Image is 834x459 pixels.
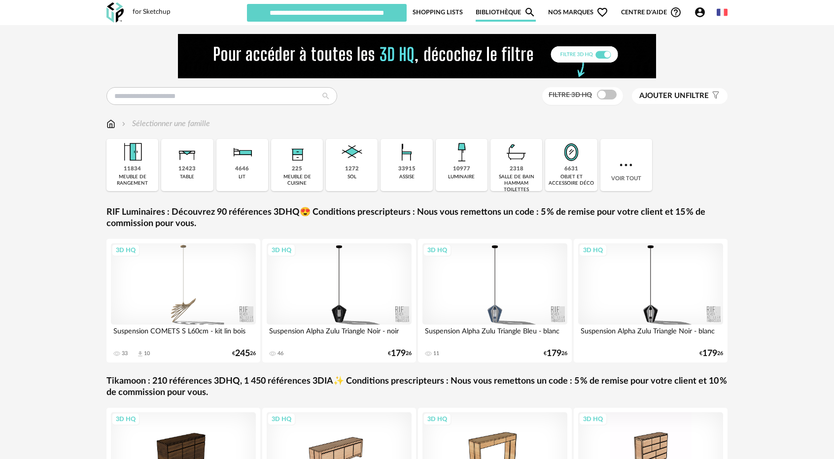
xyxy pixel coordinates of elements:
[418,239,572,362] a: 3D HQ Suspension Alpha Zulu Triangle Bleu - blanc 11 €17926
[109,174,155,187] div: meuble de rangement
[284,139,311,165] img: Rangement.png
[111,325,256,344] div: Suspension COMETS S L60cm - kit lin bois
[694,6,706,18] span: Account Circle icon
[137,350,144,358] span: Download icon
[510,165,523,173] div: 2318
[393,139,420,165] img: Assise.png
[717,7,728,18] img: fr
[423,413,452,426] div: 3D HQ
[345,165,359,173] div: 1272
[262,239,416,362] a: 3D HQ Suspension Alpha Zulu Triangle Noir - noir 46 €17926
[399,174,415,180] div: assise
[133,8,171,17] div: for Sketchup
[124,165,141,173] div: 11834
[702,350,717,357] span: 179
[548,3,608,22] span: Nos marques
[267,244,296,257] div: 3D HQ
[106,118,115,130] img: svg+xml;base64,PHN2ZyB3aWR0aD0iMTYiIGhlaWdodD0iMTciIHZpZXdCb3g9IjAgMCAxNiAxNyIgZmlsbD0ibm9uZSIgeG...
[493,174,539,193] div: salle de bain hammam toilettes
[174,139,201,165] img: Table.png
[549,92,592,98] span: Filtre 3D HQ
[596,6,608,18] span: Heart Outline icon
[267,325,412,344] div: Suspension Alpha Zulu Triangle Noir - noir
[178,34,656,78] img: FILTRE%20HQ%20NEW_V1%20(4).gif
[278,350,283,357] div: 46
[232,350,256,357] div: € 26
[274,174,320,187] div: meuble de cuisine
[639,92,686,99] span: Ajouter un
[413,3,463,22] a: Shopping Lists
[448,174,475,180] div: luminaire
[235,350,250,357] span: 245
[388,350,412,357] div: € 26
[239,174,245,180] div: lit
[292,165,302,173] div: 225
[229,139,255,165] img: Literie.png
[578,325,723,344] div: Suspension Alpha Zulu Triangle Noir - blanc
[398,165,416,173] div: 33915
[235,165,249,173] div: 4646
[339,139,365,165] img: Sol.png
[632,88,728,104] button: Ajouter unfiltre Filter icon
[699,350,723,357] div: € 26
[694,6,710,18] span: Account Circle icon
[423,244,452,257] div: 3D HQ
[144,350,150,357] div: 10
[391,350,406,357] span: 179
[639,91,709,101] span: filtre
[524,6,536,18] span: Magnify icon
[106,239,260,362] a: 3D HQ Suspension COMETS S L60cm - kit lin bois 33 Download icon 10 €24526
[106,207,728,230] a: RIF Luminaires : Découvrez 90 références 3DHQ😍 Conditions prescripteurs : Nous vous remettons un ...
[600,139,652,191] div: Voir tout
[111,244,140,257] div: 3D HQ
[579,244,607,257] div: 3D HQ
[120,118,210,130] div: Sélectionner une famille
[547,350,561,357] span: 179
[548,174,594,187] div: objet et accessoire déco
[503,139,530,165] img: Salle%20de%20bain.png
[453,165,470,173] div: 10977
[476,3,536,22] a: BibliothèqueMagnify icon
[544,350,567,357] div: € 26
[709,91,720,101] span: Filter icon
[180,174,194,180] div: table
[267,413,296,426] div: 3D HQ
[119,139,146,165] img: Meuble%20de%20rangement.png
[448,139,475,165] img: Luminaire.png
[558,139,585,165] img: Miroir.png
[621,6,682,18] span: Centre d'aideHelp Circle Outline icon
[106,2,124,23] img: OXP
[422,325,567,344] div: Suspension Alpha Zulu Triangle Bleu - blanc
[122,350,128,357] div: 33
[579,413,607,426] div: 3D HQ
[106,376,728,399] a: Tikamoon : 210 références 3DHQ, 1 450 références 3DIA✨ Conditions prescripteurs : Nous vous remet...
[347,174,356,180] div: sol
[670,6,682,18] span: Help Circle Outline icon
[120,118,128,130] img: svg+xml;base64,PHN2ZyB3aWR0aD0iMTYiIGhlaWdodD0iMTYiIHZpZXdCb3g9IjAgMCAxNiAxNiIgZmlsbD0ibm9uZSIgeG...
[574,239,728,362] a: 3D HQ Suspension Alpha Zulu Triangle Noir - blanc €17926
[178,165,196,173] div: 12423
[564,165,578,173] div: 6631
[111,413,140,426] div: 3D HQ
[433,350,439,357] div: 11
[617,156,635,174] img: more.7b13dc1.svg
